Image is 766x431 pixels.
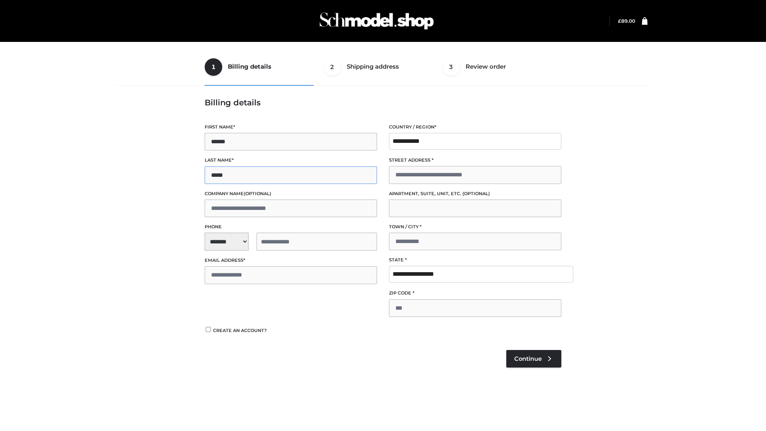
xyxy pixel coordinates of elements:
label: Phone [205,223,377,231]
label: Country / Region [389,123,561,131]
label: State [389,256,561,264]
label: Town / City [389,223,561,231]
span: Create an account? [213,328,267,333]
span: Continue [514,355,542,362]
input: Create an account? [205,327,212,332]
label: ZIP Code [389,289,561,297]
span: (optional) [462,191,490,196]
img: Schmodel Admin 964 [317,5,436,37]
span: (optional) [244,191,271,196]
a: £89.00 [618,18,635,24]
bdi: 89.00 [618,18,635,24]
label: First name [205,123,377,131]
span: £ [618,18,621,24]
label: Street address [389,156,561,164]
h3: Billing details [205,98,561,107]
label: Email address [205,257,377,264]
label: Last name [205,156,377,164]
label: Company name [205,190,377,198]
a: Continue [506,350,561,368]
label: Apartment, suite, unit, etc. [389,190,561,198]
